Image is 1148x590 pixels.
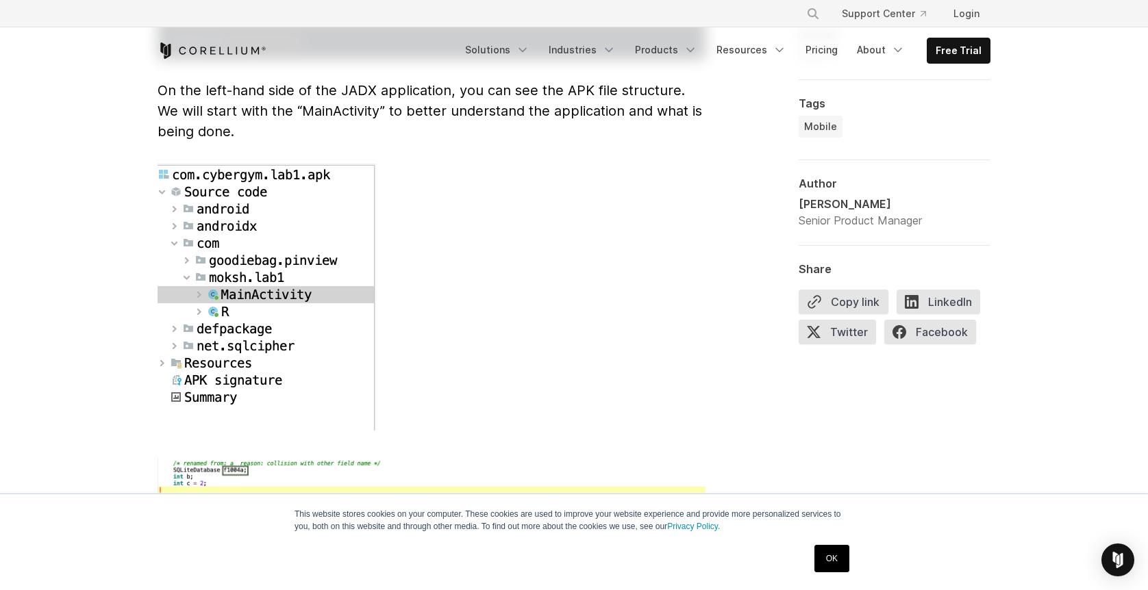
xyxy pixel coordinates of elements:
[943,1,990,26] a: Login
[897,290,988,320] a: LinkedIn
[457,38,538,62] a: Solutions
[799,290,888,314] button: Copy link
[799,212,922,229] div: Senior Product Manager
[799,196,922,212] div: [PERSON_NAME]
[884,320,976,344] span: Facebook
[667,522,720,531] a: Privacy Policy.
[884,320,984,350] a: Facebook
[797,38,846,62] a: Pricing
[457,38,990,64] div: Navigation Menu
[158,42,266,59] a: Corellium Home
[627,38,706,62] a: Products
[814,545,849,572] a: OK
[799,177,990,190] div: Author
[804,120,837,133] span: Mobile
[799,262,990,276] div: Share
[799,320,876,344] span: Twitter
[801,1,825,26] button: Search
[158,82,702,140] span: On the left-hand side of the JADX application, you can see the APK file structure. We will start ...
[790,1,990,26] div: Navigation Menu
[799,320,884,350] a: Twitter
[799,97,990,110] div: Tags
[849,38,913,62] a: About
[540,38,624,62] a: Industries
[831,1,937,26] a: Support Center
[897,290,980,314] span: LinkedIn
[708,38,795,62] a: Resources
[158,164,376,431] img: Screenshot from the JADX application; showcasing the APK file structure and the “MainActivity" tab
[799,116,843,138] a: Mobile
[927,38,990,63] a: Free Trial
[1101,543,1134,576] div: Open Intercom Messenger
[295,508,853,533] p: This website stores cookies on your computer. These cookies are used to improve your website expe...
